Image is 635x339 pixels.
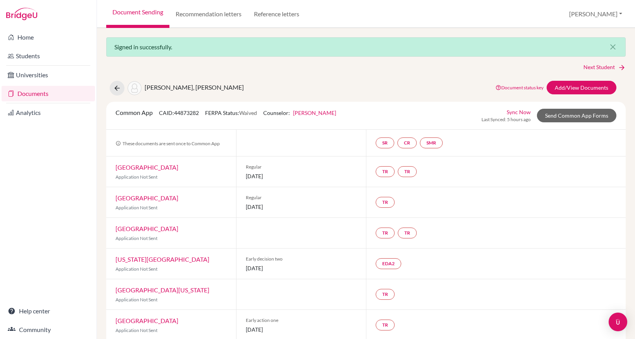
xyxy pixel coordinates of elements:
[246,194,357,201] span: Regular
[537,109,616,122] a: Send Common App Forms
[246,325,357,334] span: [DATE]
[600,38,625,56] button: Close
[293,110,336,116] a: [PERSON_NAME]
[376,320,395,330] a: TR
[398,228,417,238] a: TR
[420,137,443,148] a: SMR
[116,194,178,202] a: [GEOGRAPHIC_DATA]
[246,317,357,324] span: Early action one
[376,258,401,269] a: EDA2
[106,37,626,57] div: Signed in successfully.
[116,266,157,272] span: Application Not Sent
[116,256,209,263] a: [US_STATE][GEOGRAPHIC_DATA]
[205,110,257,116] span: FERPA Status:
[609,313,627,331] div: Open Intercom Messenger
[116,141,220,146] span: These documents are sent once to Common App
[376,137,394,148] a: SR
[246,163,357,170] span: Regular
[608,42,618,52] i: close
[145,83,244,91] span: [PERSON_NAME], [PERSON_NAME]
[116,286,209,294] a: [GEOGRAPHIC_DATA][US_STATE]
[159,110,199,116] span: CAID: 44873282
[116,174,157,180] span: Application Not Sent
[507,108,531,116] a: Sync Now
[481,116,531,123] span: Last Synced: 5 hours ago
[2,67,95,83] a: Universities
[495,85,544,90] a: Document status key
[376,289,395,300] a: TR
[2,48,95,64] a: Students
[2,105,95,120] a: Analytics
[398,166,417,177] a: TR
[116,225,178,232] a: [GEOGRAPHIC_DATA]
[263,110,336,116] span: Counselor:
[2,86,95,101] a: Documents
[116,235,157,241] span: Application Not Sent
[2,303,95,319] a: Help center
[583,63,626,71] a: Next Student
[116,109,153,116] span: Common App
[2,322,95,337] a: Community
[2,30,95,45] a: Home
[566,7,626,21] button: [PERSON_NAME]
[116,163,178,171] a: [GEOGRAPHIC_DATA]
[239,110,257,116] span: Waived
[376,197,395,208] a: TR
[246,264,357,272] span: [DATE]
[246,203,357,211] span: [DATE]
[246,172,357,180] span: [DATE]
[116,327,157,333] span: Application Not Sent
[547,81,616,94] a: Add/View Documents
[376,228,395,238] a: TR
[116,205,157,210] span: Application Not Sent
[397,137,417,148] a: CR
[116,297,157,302] span: Application Not Sent
[246,256,357,263] span: Early decision two
[6,8,37,20] img: Bridge-U
[116,317,178,324] a: [GEOGRAPHIC_DATA]
[376,166,395,177] a: TR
